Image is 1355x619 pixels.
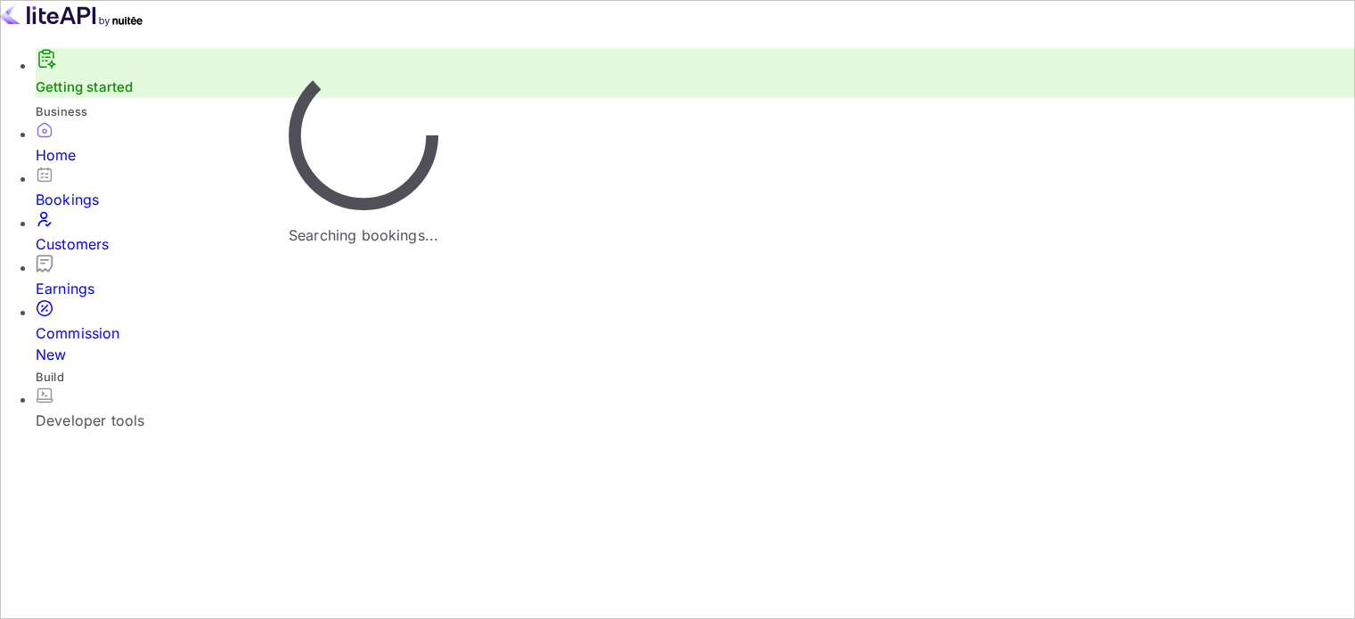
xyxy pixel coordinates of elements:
a: Home [36,121,1355,166]
a: Bookings [36,166,1355,210]
div: Getting started [36,48,1355,98]
div: Home [36,144,1355,166]
div: Commission [36,322,1355,365]
div: Customers [36,233,1355,255]
a: CommissionNew [36,299,1355,365]
a: Earnings [36,255,1355,299]
div: New [36,344,1355,365]
span: Business [36,104,87,118]
div: Earnings [36,278,1355,299]
span: Build [36,370,64,384]
p: Searching bookings... [289,224,438,246]
div: Bookings [36,189,1355,210]
a: Customers [36,210,1355,255]
div: Developer tools [36,410,1355,431]
a: Getting started [36,78,133,95]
